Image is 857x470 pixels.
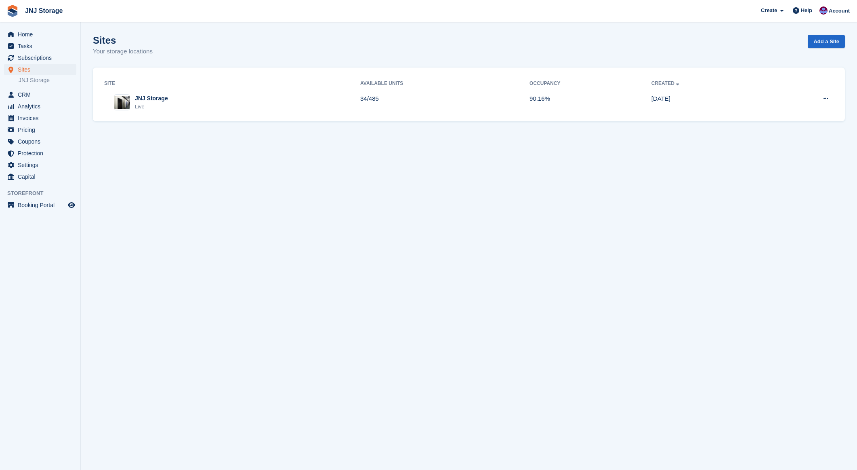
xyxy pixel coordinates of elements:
a: menu [4,52,76,64]
th: Occupancy [529,77,651,90]
p: Your storage locations [93,47,153,56]
a: Created [651,80,681,86]
a: menu [4,159,76,171]
div: JNJ Storage [135,94,168,103]
span: Tasks [18,40,66,52]
span: Coupons [18,136,66,147]
span: Subscriptions [18,52,66,64]
img: stora-icon-8386f47178a22dfd0bd8f6a31ec36ba5ce8667c1dd55bd0f319d3a0aa187defe.svg [6,5,19,17]
span: Sites [18,64,66,75]
span: Create [761,6,777,15]
a: menu [4,148,76,159]
span: Invoices [18,112,66,124]
span: Analytics [18,101,66,112]
span: Booking Portal [18,199,66,211]
span: Capital [18,171,66,182]
span: Account [829,7,850,15]
div: Live [135,103,168,111]
span: Pricing [18,124,66,135]
a: menu [4,199,76,211]
span: CRM [18,89,66,100]
td: [DATE] [651,90,768,115]
a: menu [4,112,76,124]
a: menu [4,89,76,100]
span: Storefront [7,189,80,197]
span: Help [801,6,812,15]
td: 34/485 [360,90,529,115]
a: menu [4,136,76,147]
a: JNJ Storage [22,4,66,17]
a: menu [4,40,76,52]
span: Protection [18,148,66,159]
img: Jonathan Scrase [819,6,828,15]
a: menu [4,64,76,75]
span: Home [18,29,66,40]
img: Image of JNJ Storage site [114,96,130,109]
th: Site [103,77,360,90]
a: JNJ Storage [19,76,76,84]
a: Add a Site [808,35,845,48]
a: Preview store [67,200,76,210]
th: Available Units [360,77,529,90]
a: menu [4,124,76,135]
a: menu [4,101,76,112]
a: menu [4,171,76,182]
h1: Sites [93,35,153,46]
td: 90.16% [529,90,651,115]
a: menu [4,29,76,40]
span: Settings [18,159,66,171]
